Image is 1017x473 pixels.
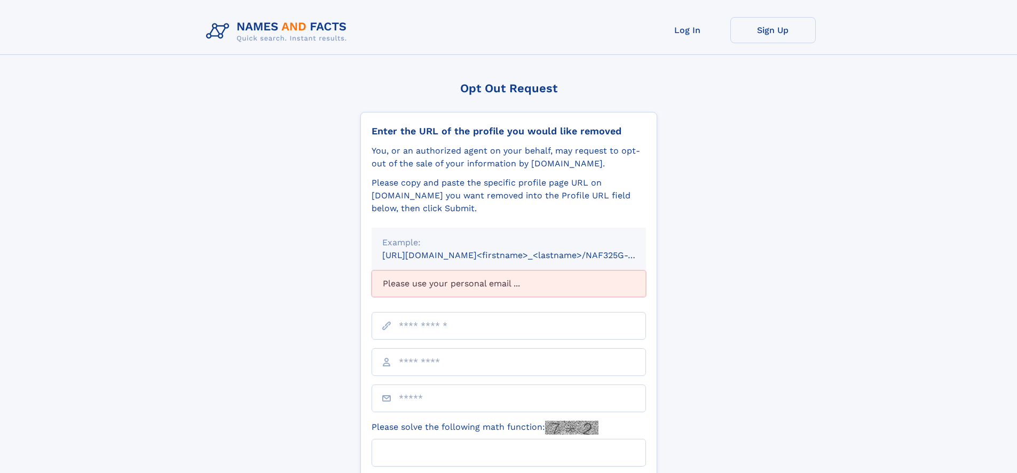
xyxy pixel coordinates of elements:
div: Please use your personal email ... [372,270,646,297]
label: Please solve the following math function: [372,421,598,435]
div: Opt Out Request [360,82,657,95]
small: [URL][DOMAIN_NAME]<firstname>_<lastname>/NAF325G-xxxxxxxx [382,250,666,260]
a: Log In [645,17,730,43]
div: You, or an authorized agent on your behalf, may request to opt-out of the sale of your informatio... [372,145,646,170]
div: Please copy and paste the specific profile page URL on [DOMAIN_NAME] you want removed into the Pr... [372,177,646,215]
a: Sign Up [730,17,816,43]
div: Enter the URL of the profile you would like removed [372,125,646,137]
img: Logo Names and Facts [202,17,356,46]
div: Example: [382,236,635,249]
